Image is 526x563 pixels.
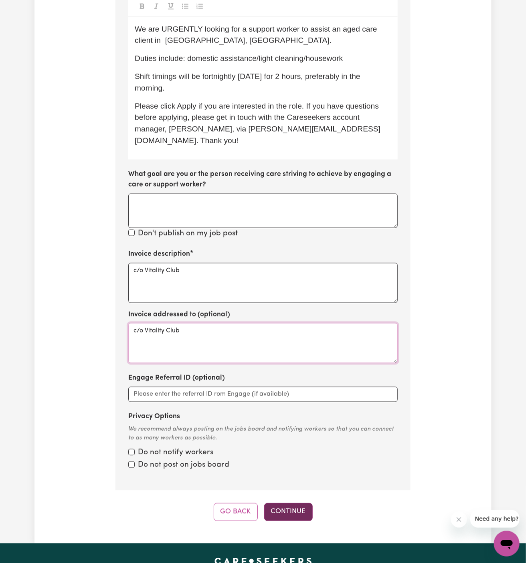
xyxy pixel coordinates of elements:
[136,1,148,12] button: Toggle undefined
[214,503,258,521] button: Go Back
[470,510,520,528] iframe: Message from company
[135,102,381,145] span: Please click Apply if you are interested in the role. If you have questions before applying, plea...
[128,412,180,422] label: Privacy Options
[165,1,176,12] button: Toggle undefined
[194,1,205,12] button: Toggle undefined
[151,1,162,12] button: Toggle undefined
[180,1,191,12] button: Toggle undefined
[138,460,229,472] label: Do not post on jobs board
[128,263,398,303] textarea: c/o Vitality Club
[128,310,230,320] label: Invoice addressed to (optional)
[128,373,225,383] label: Engage Referral ID (optional)
[264,503,313,521] button: Continue
[128,323,398,363] textarea: c/o Vitality Club
[128,249,190,259] label: Invoice description
[138,228,238,240] label: Don't publish on my job post
[135,25,379,45] span: We are URGENTLY looking for a support worker to assist an aged care client in [GEOGRAPHIC_DATA], ...
[138,448,213,459] label: Do not notify workers
[128,169,398,190] label: What goal are you or the person receiving care striving to achieve by engaging a care or support ...
[128,425,398,444] div: We recommend always posting on the jobs board and notifying workers so that you can connect to as...
[494,531,520,557] iframe: Button to launch messaging window
[135,72,362,92] span: Shift timings will be fortnightly [DATE] for 2 hours, preferably in the morning.
[135,54,343,63] span: Duties include: domestic assistance/light cleaning/housework
[128,387,398,402] input: Please enter the referral ID rom Engage (if available)
[451,512,467,528] iframe: Close message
